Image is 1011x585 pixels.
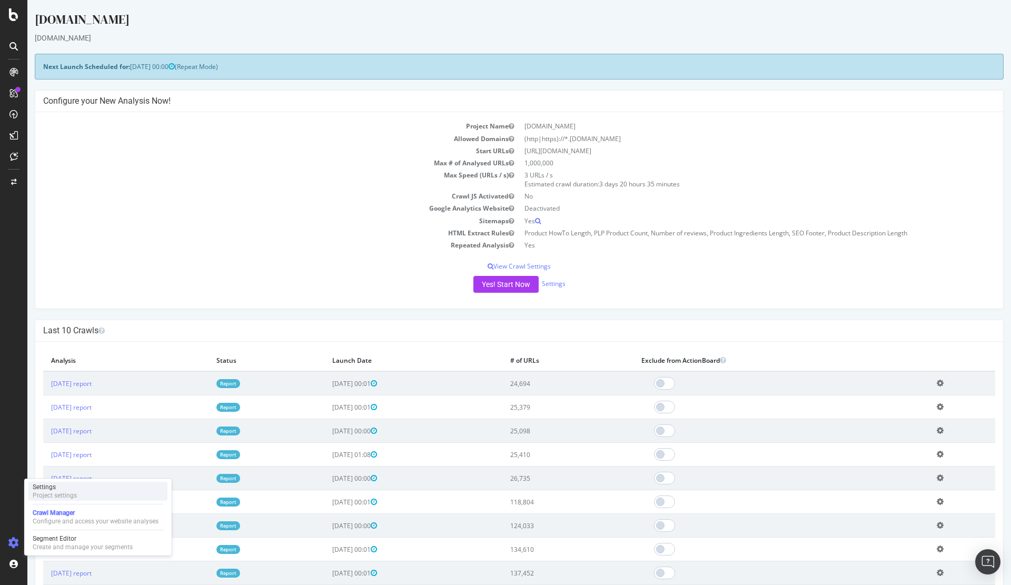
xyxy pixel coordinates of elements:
[475,538,606,561] td: 134,610
[24,450,64,459] a: [DATE] report
[475,467,606,490] td: 26,735
[16,190,492,202] td: Crawl JS Activated
[24,569,64,578] a: [DATE] report
[16,202,492,214] td: Google Analytics Website
[16,62,103,71] strong: Next Launch Scheduled for:
[492,133,968,145] td: (http|https)://*.[DOMAIN_NAME]
[305,521,350,530] span: [DATE] 00:00
[24,498,64,507] a: [DATE] report
[24,474,64,483] a: [DATE] report
[305,545,350,554] span: [DATE] 00:01
[33,543,133,551] div: Create and manage your segments
[189,498,213,507] a: Report
[475,443,606,467] td: 25,410
[16,215,492,227] td: Sitemaps
[33,509,158,517] div: Crawl Manager
[33,491,77,500] div: Project settings
[181,350,297,371] th: Status
[7,11,976,33] div: [DOMAIN_NAME]
[33,534,133,543] div: Segment Editor
[305,379,350,388] span: [DATE] 00:01
[606,350,901,371] th: Exclude from ActionBoard
[16,350,181,371] th: Analysis
[189,474,213,483] a: Report
[28,533,167,552] a: Segment EditorCreate and manage your segments
[446,276,511,293] button: Yes! Start Now
[475,561,606,585] td: 137,452
[28,482,167,501] a: SettingsProject settings
[33,517,158,525] div: Configure and access your website analyses
[492,202,968,214] td: Deactivated
[16,262,968,271] p: View Crawl Settings
[475,371,606,395] td: 24,694
[514,279,538,288] a: Settings
[189,569,213,578] a: Report
[297,350,475,371] th: Launch Date
[572,180,652,189] span: 3 days 20 hours 35 minutes
[305,427,350,435] span: [DATE] 00:00
[28,508,167,527] a: Crawl ManagerConfigure and access your website analyses
[189,545,213,554] a: Report
[24,545,64,554] a: [DATE] report
[24,521,64,530] a: [DATE] report
[16,169,492,190] td: Max Speed (URLs / s)
[16,133,492,145] td: Allowed Domains
[975,549,1000,574] div: Open Intercom Messenger
[492,190,968,202] td: No
[33,483,77,491] div: Settings
[189,427,213,435] a: Report
[492,239,968,251] td: Yes
[492,227,968,239] td: Product HowTo Length, PLP Product Count, Number of reviews, Product Ingredients Length, SEO Foote...
[475,490,606,514] td: 118,804
[305,498,350,507] span: [DATE] 00:01
[103,62,147,71] span: [DATE] 00:00
[475,350,606,371] th: # of URLs
[492,215,968,227] td: Yes
[7,33,976,43] div: [DOMAIN_NAME]
[475,395,606,419] td: 25,379
[305,474,350,483] span: [DATE] 00:00
[492,169,968,190] td: 3 URLs / s Estimated crawl duration:
[492,145,968,157] td: [URL][DOMAIN_NAME]
[7,54,976,80] div: (Repeat Mode)
[16,325,968,336] h4: Last 10 Crawls
[305,450,350,459] span: [DATE] 01:08
[189,403,213,412] a: Report
[16,239,492,251] td: Repeated Analysis
[24,379,64,388] a: [DATE] report
[16,227,492,239] td: HTML Extract Rules
[24,427,64,435] a: [DATE] report
[189,450,213,459] a: Report
[16,120,492,132] td: Project Name
[492,120,968,132] td: [DOMAIN_NAME]
[492,157,968,169] td: 1,000,000
[305,569,350,578] span: [DATE] 00:01
[475,514,606,538] td: 124,033
[189,379,213,388] a: Report
[305,403,350,412] span: [DATE] 00:01
[189,521,213,530] a: Report
[475,419,606,443] td: 25,098
[24,403,64,412] a: [DATE] report
[16,96,968,106] h4: Configure your New Analysis Now!
[16,157,492,169] td: Max # of Analysed URLs
[16,145,492,157] td: Start URLs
